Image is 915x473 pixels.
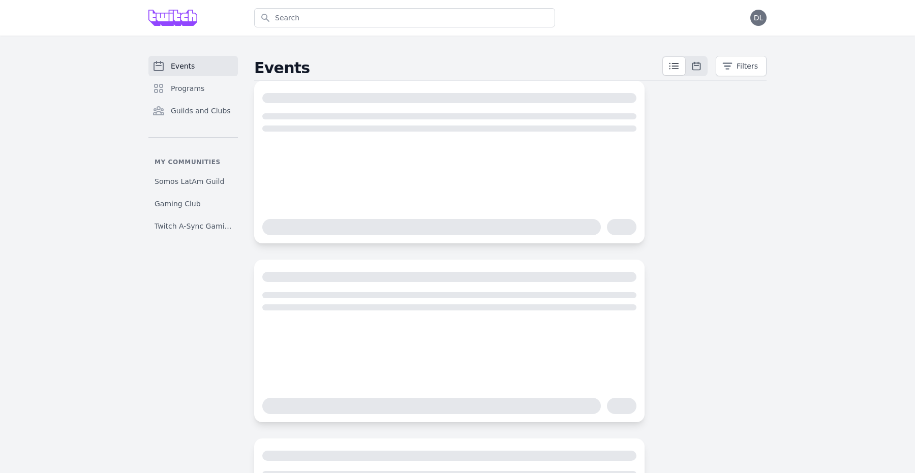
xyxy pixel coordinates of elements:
[148,10,197,26] img: Grove
[148,56,238,76] a: Events
[148,101,238,121] a: Guilds and Clubs
[148,56,238,235] nav: Sidebar
[171,61,195,71] span: Events
[148,217,238,235] a: Twitch A-Sync Gaming (TAG) Club
[155,199,201,209] span: Gaming Club
[155,221,232,231] span: Twitch A-Sync Gaming (TAG) Club
[148,158,238,166] p: My communities
[171,106,231,116] span: Guilds and Clubs
[148,172,238,191] a: Somos LatAm Guild
[254,59,662,77] h2: Events
[155,176,224,186] span: Somos LatAm Guild
[750,10,767,26] button: DL
[148,195,238,213] a: Gaming Club
[716,56,767,76] button: Filters
[754,14,764,21] span: DL
[171,83,204,93] span: Programs
[148,78,238,99] a: Programs
[254,8,555,27] input: Search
